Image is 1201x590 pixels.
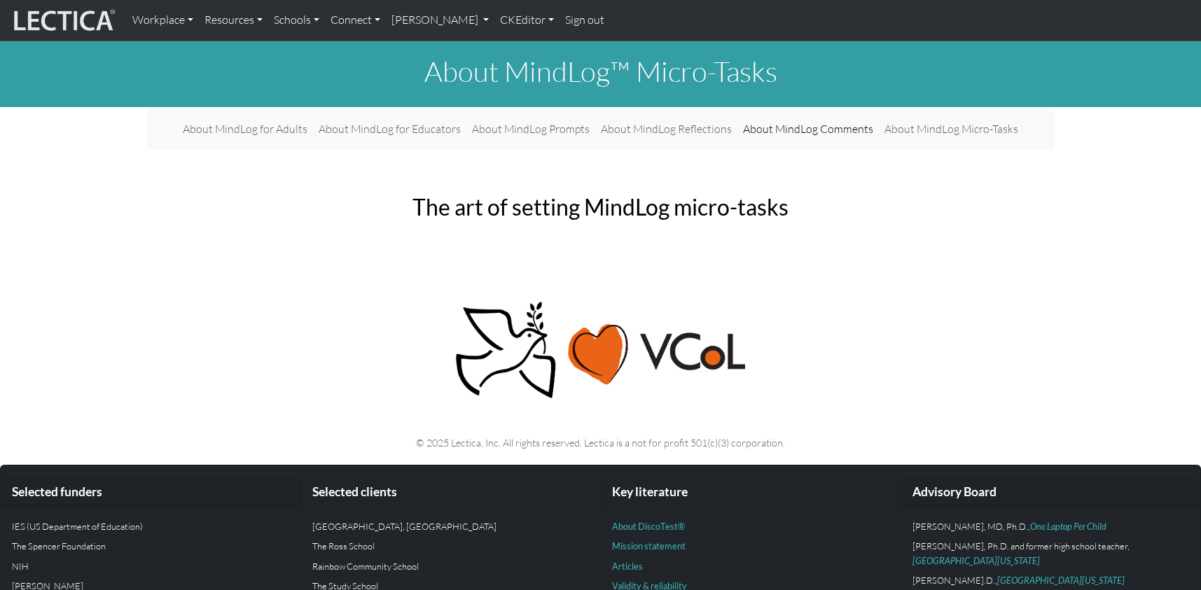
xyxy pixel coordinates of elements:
[912,539,1190,568] p: [PERSON_NAME], Ph.D. and former high school teacher,
[1030,521,1106,532] a: One Laptop Per Child
[301,477,601,508] div: Selected clients
[1,477,300,508] div: Selected funders
[612,561,643,572] a: Articles
[737,115,879,143] a: About MindLog Comments
[560,6,610,35] a: Sign out
[494,6,560,35] a: CKEditor
[199,6,268,35] a: Resources
[901,477,1201,508] div: Advisory Board
[612,521,685,532] a: About DiscoTest®
[12,539,289,553] p: The Spencer Foundation
[12,559,289,573] p: NIH
[912,573,1190,587] p: [PERSON_NAME].D.,
[127,6,199,35] a: Workplace
[147,435,1055,451] p: © 2025 Lectica, Inc. All rights reserved. Lectica is a not for profit 501(c)(3) corporation.
[12,519,289,533] p: IES (US Department of Education)
[147,55,1055,88] h1: About MindLog™ Micro-Tasks
[312,539,590,553] p: The Ross School
[313,115,466,143] a: About MindLog for Educators
[312,519,590,533] p: [GEOGRAPHIC_DATA], [GEOGRAPHIC_DATA]
[879,115,1024,143] a: About MindLog Micro-Tasks
[912,519,1190,533] p: [PERSON_NAME], MD, Ph.D.,
[268,6,325,35] a: Schools
[912,555,1040,566] a: [GEOGRAPHIC_DATA][US_STATE]
[11,7,116,34] img: lecticalive
[466,115,595,143] a: About MindLog Prompts
[325,6,386,35] a: Connect
[312,559,590,573] p: Rainbow Community School
[997,575,1125,586] a: [GEOGRAPHIC_DATA][US_STATE]
[451,300,751,401] img: Peace, love, VCoL
[382,194,819,220] h2: The art of setting MindLog micro-tasks
[601,477,901,508] div: Key literature
[177,115,313,143] a: About MindLog for Adults
[595,115,737,143] a: About MindLog Reflections
[612,540,686,552] a: Mission statement
[386,6,494,35] a: [PERSON_NAME]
